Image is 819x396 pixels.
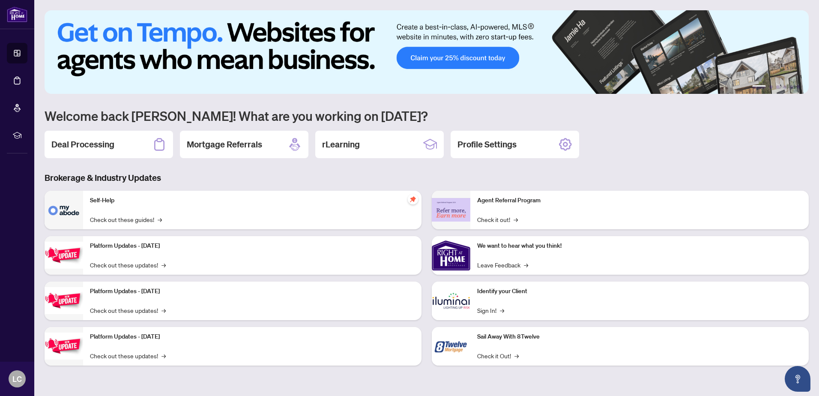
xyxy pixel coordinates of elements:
[90,306,166,315] a: Check out these updates!→
[776,85,780,89] button: 3
[477,215,518,224] a: Check it out!→
[785,366,810,392] button: Open asap
[477,306,504,315] a: Sign In!→
[161,306,166,315] span: →
[12,373,22,385] span: LC
[477,241,802,251] p: We want to hear what you think!
[322,138,360,150] h2: rLearning
[432,236,470,275] img: We want to hear what you think!
[477,260,528,270] a: Leave Feedback→
[161,351,166,360] span: →
[797,85,800,89] button: 6
[45,10,809,94] img: Slide 0
[783,85,786,89] button: 4
[432,198,470,222] img: Agent Referral Program
[790,85,793,89] button: 5
[45,172,809,184] h3: Brokerage & Industry Updates
[514,215,518,224] span: →
[457,138,517,150] h2: Profile Settings
[477,351,519,360] a: Check it Out!→
[432,327,470,366] img: Sail Away With 8Twelve
[161,260,166,270] span: →
[524,260,528,270] span: →
[90,260,166,270] a: Check out these updates!→
[51,138,114,150] h2: Deal Processing
[45,108,809,124] h1: Welcome back [PERSON_NAME]! What are you working on [DATE]?
[158,215,162,224] span: →
[514,351,519,360] span: →
[90,215,162,224] a: Check out these guides!→
[7,6,27,22] img: logo
[45,333,83,360] img: Platform Updates - June 23, 2025
[90,287,415,296] p: Platform Updates - [DATE]
[90,241,415,251] p: Platform Updates - [DATE]
[769,85,773,89] button: 2
[187,138,262,150] h2: Mortgage Referrals
[90,196,415,205] p: Self-Help
[408,194,418,204] span: pushpin
[477,196,802,205] p: Agent Referral Program
[500,306,504,315] span: →
[45,191,83,229] img: Self-Help
[45,287,83,314] img: Platform Updates - July 8, 2025
[90,351,166,360] a: Check out these updates!→
[90,332,415,342] p: Platform Updates - [DATE]
[477,332,802,342] p: Sail Away With 8Twelve
[432,282,470,320] img: Identify your Client
[45,242,83,269] img: Platform Updates - July 21, 2025
[477,287,802,296] p: Identify your Client
[752,85,766,89] button: 1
